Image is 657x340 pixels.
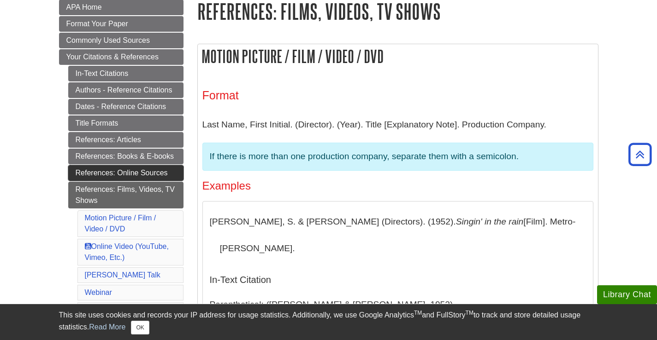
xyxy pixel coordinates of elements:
[85,214,156,233] a: Motion Picture / Film / Video / DVD
[210,208,586,261] p: [PERSON_NAME], S. & [PERSON_NAME] (Directors). (1952). [Film]. Metro-[PERSON_NAME].
[198,44,598,69] h2: Motion Picture / Film / Video / DVD
[85,288,112,296] a: Webinar
[59,310,598,334] div: This site uses cookies and records your IP address for usage statistics. Additionally, we use Goo...
[68,115,183,131] a: Title Formats
[68,165,183,181] a: References: Online Sources
[131,321,149,334] button: Close
[89,323,125,331] a: Read More
[202,89,593,102] h3: Format
[414,310,422,316] sup: TM
[210,150,586,163] p: If there is more than one production company, separate them with a semicolon.
[625,148,655,161] a: Back to Top
[66,3,102,11] span: APA Home
[597,285,657,304] button: Library Chat
[68,182,183,208] a: References: Films, Videos, TV Shows
[202,111,593,138] p: Last Name, First Initial. (Director). (Year). Title [Explanatory Note]. Production Company.
[466,310,474,316] sup: TM
[66,53,159,61] span: Your Citations & References
[68,66,183,81] a: In-Text Citations
[68,149,183,164] a: References: Books & E-books
[210,266,586,294] h5: In-Text Citation
[85,271,160,279] a: [PERSON_NAME] Talk
[59,49,183,65] a: Your Citations & References
[59,16,183,32] a: Format Your Paper
[202,180,593,192] h4: Examples
[456,217,524,226] i: Singin' in the rain
[68,99,183,115] a: Dates - Reference Citations
[66,20,128,28] span: Format Your Paper
[59,33,183,48] a: Commonly Used Sources
[85,242,169,261] a: Online Video (YouTube, Vimeo, Etc.)
[66,36,150,44] span: Commonly Used Sources
[68,82,183,98] a: Authors - Reference Citations
[68,132,183,148] a: References: Articles
[210,298,586,311] p: Parenthetical: ([PERSON_NAME] & [PERSON_NAME], 1952)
